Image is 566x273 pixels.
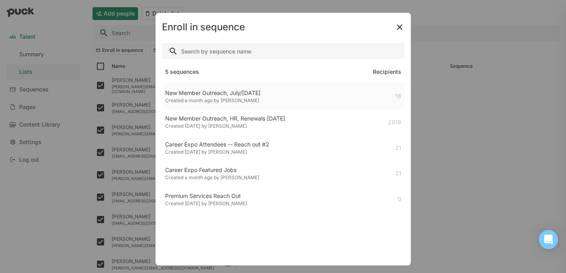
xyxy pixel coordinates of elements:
div: Created a month ago by [PERSON_NAME] [165,175,259,180]
div: Recipients [373,64,401,80]
div: Career Expo Attendees -- Reach out #2 [165,140,269,148]
div: New Member Outreach, July/[DATE] [165,89,260,97]
div: Created a month ago by [PERSON_NAME] [165,98,260,103]
div: 2918 [388,115,401,129]
div: Premium Services Reach Out [165,192,247,200]
div: 21 [395,140,401,155]
div: Open Intercom Messenger [539,230,558,249]
div: Created [DATE] by [PERSON_NAME] [165,201,247,206]
div: 18 [395,89,401,103]
div: 5 sequences [165,64,199,80]
div: New Member Outreach, HR, Renewals [DATE] [165,115,285,123]
h1: Enroll in sequence [162,22,245,32]
div: 21 [395,166,401,180]
input: Search [162,43,404,59]
div: Career Expo Featured Jobs [165,166,259,174]
div: Created [DATE] by [PERSON_NAME] [165,149,269,155]
div: Created [DATE] by [PERSON_NAME] [165,123,285,129]
div: 0 [398,192,401,206]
